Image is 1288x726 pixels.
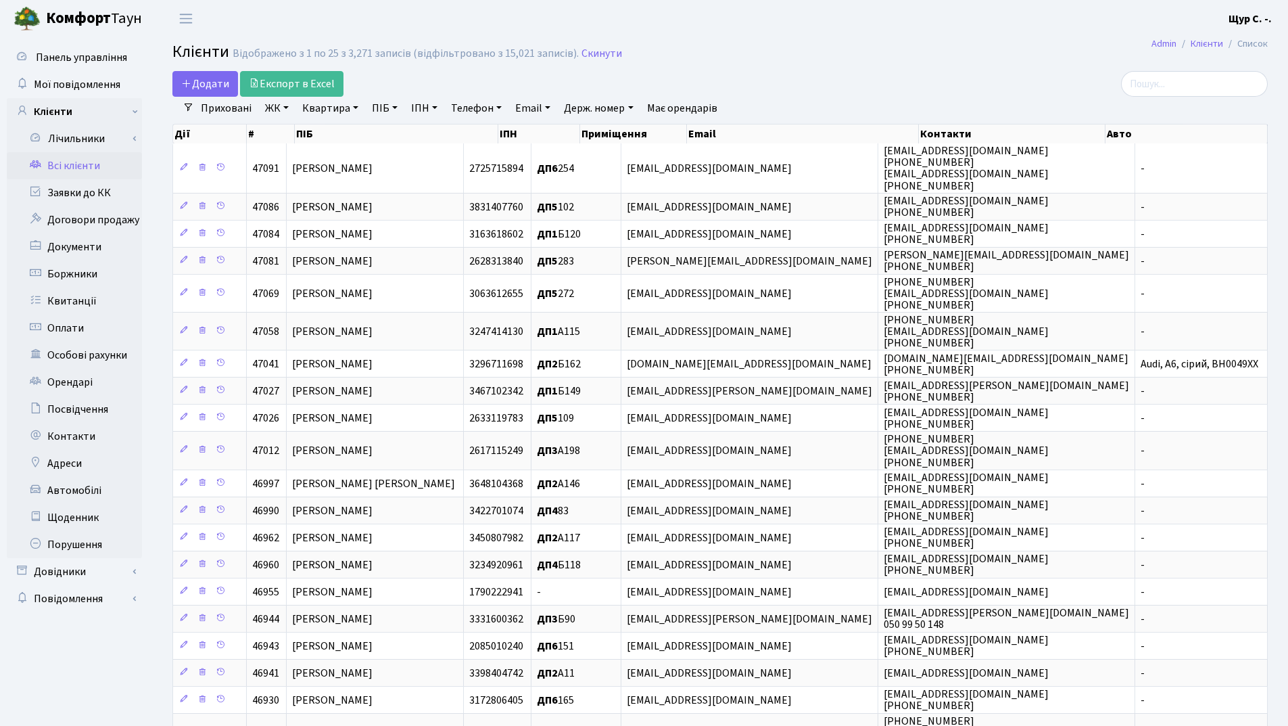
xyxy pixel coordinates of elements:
b: ДП6 [537,693,558,708]
span: [EMAIL_ADDRESS][DOMAIN_NAME] [627,324,792,339]
a: Додати [172,71,238,97]
span: [EMAIL_ADDRESS][DOMAIN_NAME] [PHONE_NUMBER] [884,633,1049,659]
span: [EMAIL_ADDRESS][DOMAIN_NAME] [627,530,792,545]
b: ДП2 [537,530,558,545]
span: [PERSON_NAME] [292,639,373,654]
th: Авто [1105,124,1268,143]
b: ДП5 [537,286,558,301]
span: Додати [181,76,229,91]
span: [EMAIL_ADDRESS][PERSON_NAME][DOMAIN_NAME] [627,612,872,627]
li: Список [1223,37,1268,51]
a: Квартира [297,97,364,120]
span: [EMAIL_ADDRESS][DOMAIN_NAME] [627,666,792,681]
span: [PERSON_NAME] [292,530,373,545]
span: Б90 [537,612,575,627]
a: Порушення [7,531,142,558]
span: 109 [537,411,574,426]
span: [EMAIL_ADDRESS][DOMAIN_NAME] [PHONE_NUMBER] [EMAIL_ADDRESS][DOMAIN_NAME] [PHONE_NUMBER] [884,143,1049,193]
th: ІПН [498,124,580,143]
span: [PERSON_NAME] [292,254,373,269]
span: [PERSON_NAME] [292,161,373,176]
span: [EMAIL_ADDRESS][DOMAIN_NAME] [PHONE_NUMBER] [884,687,1049,713]
a: Особові рахунки [7,342,142,369]
span: [EMAIL_ADDRESS][DOMAIN_NAME] [PHONE_NUMBER] [884,551,1049,578]
a: Автомобілі [7,477,142,504]
span: А11 [537,666,575,681]
span: Б149 [537,384,581,399]
span: 3234920961 [469,558,523,572]
a: Держ. номер [558,97,638,120]
a: ІПН [406,97,443,120]
span: - [1141,254,1145,269]
b: ДП3 [537,444,558,459]
b: ДП5 [537,411,558,426]
span: [PERSON_NAME] [292,558,373,572]
span: - [1141,384,1145,399]
a: Боржники [7,260,142,288]
a: Мої повідомлення [7,71,142,98]
span: [PERSON_NAME] [292,411,373,426]
span: 47058 [252,324,279,339]
span: - [1141,161,1145,176]
span: [EMAIL_ADDRESS][DOMAIN_NAME] [627,411,792,426]
span: 47069 [252,286,279,301]
span: А117 [537,530,580,545]
b: ДП2 [537,357,558,371]
span: [DOMAIN_NAME][EMAIL_ADDRESS][DOMAIN_NAME] [PHONE_NUMBER] [884,351,1128,378]
span: - [1141,286,1145,301]
span: - [537,585,541,599]
span: [PERSON_NAME] [292,503,373,518]
span: 3467102342 [469,384,523,399]
b: ДП4 [537,558,558,572]
span: 46962 [252,530,279,545]
span: 272 [537,286,574,301]
span: - [1141,639,1145,654]
span: [EMAIL_ADDRESS][DOMAIN_NAME] [627,227,792,242]
span: 47084 [252,227,279,242]
a: Всі клієнти [7,152,142,179]
span: - [1141,585,1145,599]
a: Панель управління [7,44,142,71]
span: [PERSON_NAME] [292,585,373,599]
span: [EMAIL_ADDRESS][DOMAIN_NAME] [627,476,792,491]
span: Панель управління [36,50,127,65]
b: ДП4 [537,503,558,518]
span: 83 [537,503,569,518]
span: - [1141,503,1145,518]
span: - [1141,693,1145,708]
th: ПІБ [295,124,498,143]
a: Телефон [446,97,507,120]
span: - [1141,666,1145,681]
a: ЖК [260,97,294,120]
span: - [1141,227,1145,242]
span: 2633119783 [469,411,523,426]
span: [EMAIL_ADDRESS][DOMAIN_NAME] [627,503,792,518]
nav: breadcrumb [1131,30,1288,58]
span: [EMAIL_ADDRESS][PERSON_NAME][DOMAIN_NAME] 050 99 50 148 [884,606,1129,632]
th: Контакти [919,124,1106,143]
a: Admin [1151,37,1176,51]
span: [EMAIL_ADDRESS][DOMAIN_NAME] [PHONE_NUMBER] [884,497,1049,524]
a: Контакти [7,423,142,450]
a: Email [510,97,556,120]
input: Пошук... [1121,71,1268,97]
span: [EMAIL_ADDRESS][DOMAIN_NAME] [PHONE_NUMBER] [884,194,1049,220]
a: Договори продажу [7,206,142,233]
span: 3063612655 [469,286,523,301]
th: Приміщення [580,124,687,143]
span: [PHONE_NUMBER] [EMAIL_ADDRESS][DOMAIN_NAME] [PHONE_NUMBER] [884,432,1049,470]
span: [PERSON_NAME] [292,357,373,371]
span: 3247414130 [469,324,523,339]
span: - [1141,558,1145,572]
span: Клієнти [172,40,229,64]
span: - [1141,324,1145,339]
a: Орендарі [7,369,142,396]
div: Відображено з 1 по 25 з 3,271 записів (відфільтровано з 15,021 записів). [233,47,579,60]
span: [EMAIL_ADDRESS][DOMAIN_NAME] [627,444,792,459]
span: [PERSON_NAME] [292,200,373,214]
button: Переключити навігацію [169,7,203,30]
span: Мої повідомлення [34,77,120,92]
a: Скинути [581,47,622,60]
span: [EMAIL_ADDRESS][DOMAIN_NAME] [884,666,1049,681]
span: 47081 [252,254,279,269]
